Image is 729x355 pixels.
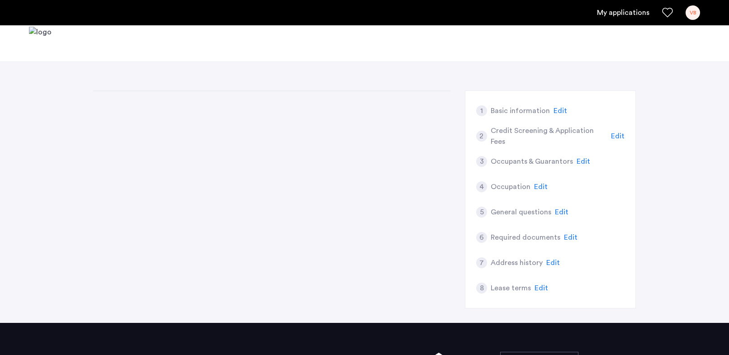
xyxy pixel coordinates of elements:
[476,105,487,116] div: 1
[491,105,550,116] h5: Basic information
[597,7,649,18] a: My application
[564,234,578,241] span: Edit
[662,7,673,18] a: Favorites
[476,232,487,243] div: 6
[491,156,573,167] h5: Occupants & Guarantors
[29,27,52,61] a: Cazamio logo
[476,207,487,218] div: 5
[476,257,487,268] div: 7
[491,125,608,147] h5: Credit Screening & Application Fees
[491,232,560,243] h5: Required documents
[555,208,568,216] span: Edit
[535,284,548,292] span: Edit
[29,27,52,61] img: logo
[476,181,487,192] div: 4
[534,183,548,190] span: Edit
[491,207,551,218] h5: General questions
[491,181,530,192] h5: Occupation
[476,283,487,293] div: 8
[554,107,567,114] span: Edit
[491,257,543,268] h5: Address history
[491,283,531,293] h5: Lease terms
[476,156,487,167] div: 3
[476,131,487,142] div: 2
[577,158,590,165] span: Edit
[546,259,560,266] span: Edit
[686,5,700,20] div: VB
[611,133,625,140] span: Edit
